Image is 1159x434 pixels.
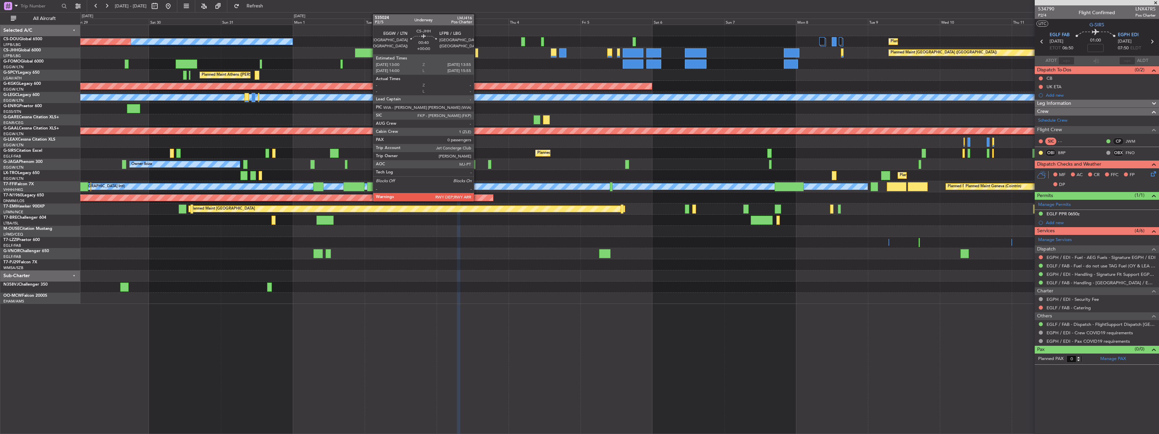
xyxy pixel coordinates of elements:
span: ETOT [1050,45,1061,52]
div: Planned Maint [GEOGRAPHIC_DATA] ([GEOGRAPHIC_DATA]) [891,48,997,58]
button: Refresh [231,1,271,11]
span: OO-MCW [3,294,22,298]
div: Thu 4 [509,19,581,25]
span: Dispatch Checks and Weather [1037,161,1101,168]
div: [DATE] [82,14,93,19]
a: Manage PAX [1100,356,1126,362]
span: P2/4 [1038,13,1054,18]
div: OBX [1113,149,1124,156]
div: Flight Confirmed [1079,9,1115,16]
a: EGGW/LTN [3,87,24,92]
a: G-ENRGPraetor 600 [3,104,42,108]
a: EHAM/AMS [3,299,24,304]
a: CS-DOUGlobal 6500 [3,37,42,41]
span: 01:00 [1090,37,1101,44]
a: CS-JHHGlobal 6000 [3,48,41,52]
a: G-GARECessna Citation XLS+ [3,115,59,119]
span: G-SIRS [3,149,16,153]
a: LX-TROLegacy 650 [3,171,40,175]
a: G-KGKGLegacy 600 [3,82,41,86]
span: G-JAGA [3,160,19,164]
span: MF [1059,172,1065,178]
div: Thu 11 [1012,19,1084,25]
div: Tue 2 [365,19,437,25]
div: Planned Maint [GEOGRAPHIC_DATA] ([GEOGRAPHIC_DATA]) [537,148,644,158]
span: G-SIRS [1089,21,1104,28]
a: DNMM/LOS [3,198,24,203]
span: Leg Information [1037,100,1071,107]
div: Add new [1046,220,1156,225]
a: G-LEAXCessna Citation XLS [3,138,55,142]
span: (0/2) [1135,66,1144,73]
a: G-GAALCessna Citation XLS+ [3,126,59,130]
a: EGGW/LTN [3,65,24,70]
span: G-LEAX [3,138,18,142]
div: Planned Maint [GEOGRAPHIC_DATA] ([GEOGRAPHIC_DATA]) [403,48,509,58]
a: EGLF/FAB [3,254,21,259]
a: JWM [1126,138,1141,144]
a: N358VJChallenger 350 [3,283,48,287]
span: CR [1094,172,1100,178]
div: Wed 3 [437,19,509,25]
button: All Aircraft [7,13,73,24]
span: M-OUSE [3,227,20,231]
a: G-SIRSCitation Excel [3,149,42,153]
span: 06:50 [1062,45,1073,52]
div: Sun 31 [221,19,293,25]
div: EGLF PPR 0650z [1047,211,1080,217]
span: [DATE] - [DATE] [115,3,147,9]
span: (0/0) [1135,345,1144,353]
span: LX-TRO [3,171,18,175]
span: Permits [1037,192,1053,200]
span: G-VNOR [3,249,20,253]
span: FP [1130,172,1135,178]
a: EGGW/LTN [3,176,24,181]
input: Trip Number [21,1,59,11]
a: LFPB/LBG [3,42,21,47]
a: EGNR/CEG [3,120,24,125]
a: M-OUSECitation Mustang [3,227,52,231]
a: T7-EMIHawker 900XP [3,204,45,209]
span: T7-LZZI [3,238,17,242]
div: CP [1113,138,1124,145]
span: EGLF FAB [1050,32,1070,39]
span: ELDT [1130,45,1141,52]
a: G-LEGCLegacy 600 [3,93,40,97]
span: G-KGKG [3,82,19,86]
a: EGGW/LTN [3,165,24,170]
span: T7-BRE [3,216,17,220]
a: EGPH / EDI - Crew COVID19 requirements [1047,330,1133,336]
a: FNO [1126,150,1141,156]
div: Mon 1 [293,19,365,25]
div: Planned Maint [GEOGRAPHIC_DATA] ([GEOGRAPHIC_DATA]) [456,37,563,47]
a: EGGW/LTN [3,98,24,103]
div: - - [1058,138,1073,144]
a: EGLF/FAB [3,154,21,159]
div: Planned Maint [GEOGRAPHIC_DATA] ([GEOGRAPHIC_DATA]) [891,37,997,47]
span: All Aircraft [18,16,71,21]
a: LFMN/NCE [3,210,23,215]
span: (4/6) [1135,227,1144,234]
span: (1/1) [1135,192,1144,199]
span: AC [1077,172,1083,178]
a: G-VNORChallenger 650 [3,249,49,253]
div: Sat 6 [652,19,724,25]
a: T7-FFIFalcon 7X [3,182,34,186]
a: BRP [1058,150,1073,156]
input: --:-- [1058,57,1075,65]
label: Planned PAX [1038,356,1063,362]
a: T7-LZZIPraetor 600 [3,238,40,242]
div: Planned Maint Tianjin ([GEOGRAPHIC_DATA]) [948,182,1026,192]
span: 07:50 [1118,45,1129,52]
a: OO-MCWFalcon 2000S [3,294,47,298]
span: Flight Crew [1037,126,1062,134]
span: Crew [1037,108,1049,116]
span: T7-PJ29 [3,260,19,264]
span: G-FOMO [3,59,21,64]
a: G-SPCYLegacy 650 [3,71,40,75]
a: EGSS/STN [3,109,21,114]
a: T7-BREChallenger 604 [3,216,46,220]
span: G-GAAL [3,126,19,130]
span: Pos Charter [1135,13,1156,18]
a: T7-N1960Legacy 650 [3,193,44,197]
